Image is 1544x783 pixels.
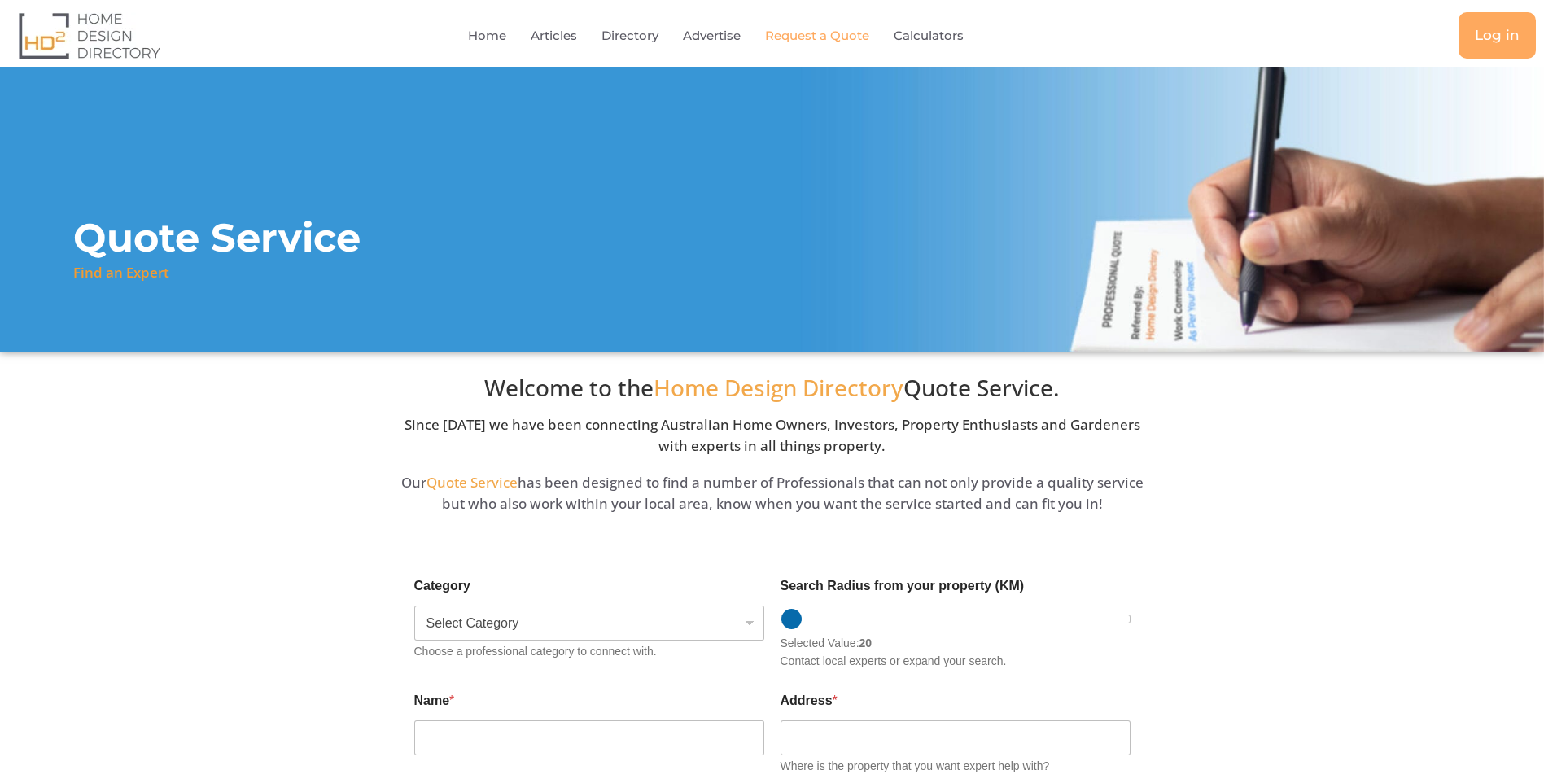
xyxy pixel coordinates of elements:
a: Request a Quote [765,17,869,55]
label: Search Radius from your property (KM) [781,578,1131,593]
span: Home Design Directory [654,372,903,403]
a: Home [468,17,506,55]
div: Choose a professional category to connect with. [414,645,764,658]
label: Name [414,693,764,708]
span: Log in [1475,28,1520,42]
b: 20 [859,636,873,650]
h3: Welcome to the Quote Service. [390,374,1155,402]
a: Directory [601,17,658,55]
a: Articles [531,17,577,55]
label: Address [781,693,1131,708]
label: Category [414,578,764,593]
div: Where is the property that you want expert help with? [781,759,1131,773]
a: Log in [1459,12,1536,59]
div: Our has been designed to find a number of Professionals that can not only provide a quality servi... [390,472,1155,514]
div: Contact local experts or expand your search. [781,654,1131,668]
p: Find an Expert [73,262,169,283]
div: Since [DATE] we have been connecting Australian Home Owners, Investors, Property Enthusiasts and ... [390,374,1155,457]
nav: Menu [313,17,1153,55]
div: Selected Value: [781,632,1131,650]
h1: Quote Service [73,213,361,262]
a: Advertise [683,17,741,55]
span: Quote Service [426,473,518,492]
a: Calculators [894,17,964,55]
